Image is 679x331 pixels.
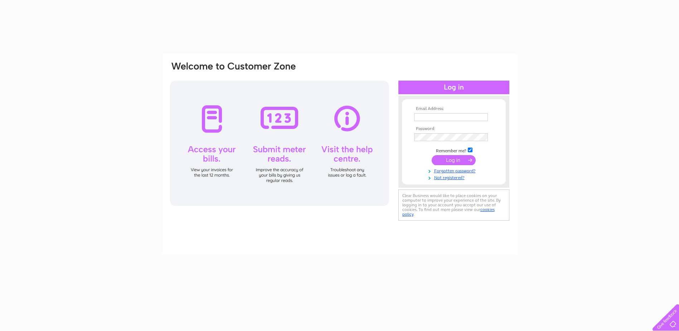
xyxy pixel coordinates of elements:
[412,106,495,111] th: Email Address:
[414,174,495,181] a: Not registered?
[412,126,495,131] th: Password:
[432,155,476,165] input: Submit
[414,167,495,174] a: Forgotten password?
[398,190,509,221] div: Clear Business would like to place cookies on your computer to improve your experience of the sit...
[412,147,495,154] td: Remember me?
[402,207,495,217] a: cookies policy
